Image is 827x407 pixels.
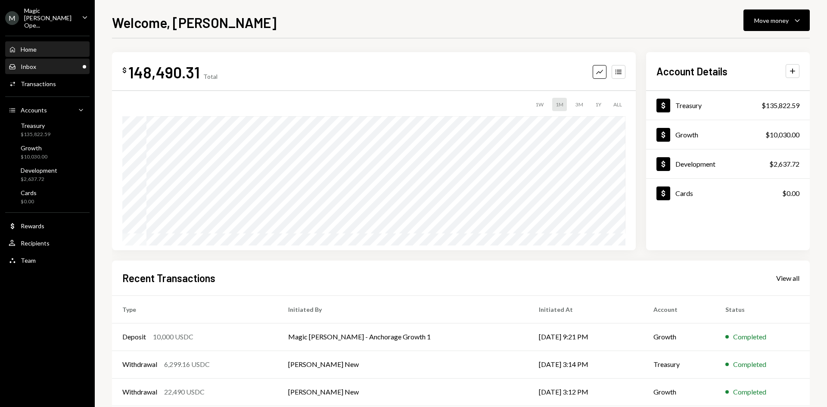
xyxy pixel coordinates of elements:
[24,7,75,29] div: Magic [PERSON_NAME] Ope...
[5,142,90,162] a: Growth$10,030.00
[646,179,810,208] a: Cards$0.00
[203,73,218,80] div: Total
[112,14,277,31] h1: Welcome, [PERSON_NAME]
[776,273,799,283] a: View all
[5,119,90,140] a: Treasury$135,822.59
[5,59,90,74] a: Inbox
[643,351,715,378] td: Treasury
[529,323,643,351] td: [DATE] 9:21 PM
[21,106,47,114] div: Accounts
[21,122,50,129] div: Treasury
[592,98,605,111] div: 1Y
[21,144,47,152] div: Growth
[5,235,90,251] a: Recipients
[643,323,715,351] td: Growth
[128,62,200,82] div: 148,490.31
[122,66,127,75] div: $
[5,218,90,233] a: Rewards
[122,359,157,370] div: Withdrawal
[675,130,698,139] div: Growth
[5,252,90,268] a: Team
[552,98,567,111] div: 1M
[529,295,643,323] th: Initiated At
[656,64,728,78] h2: Account Details
[646,149,810,178] a: Development$2,637.72
[529,351,643,378] td: [DATE] 3:14 PM
[21,239,50,247] div: Recipients
[769,159,799,169] div: $2,637.72
[21,198,37,205] div: $0.00
[532,98,547,111] div: 1W
[782,188,799,199] div: $0.00
[715,295,810,323] th: Status
[776,274,799,283] div: View all
[164,387,205,397] div: 22,490 USDC
[21,189,37,196] div: Cards
[122,271,215,285] h2: Recent Transactions
[529,378,643,406] td: [DATE] 3:12 PM
[5,76,90,91] a: Transactions
[675,189,693,197] div: Cards
[675,101,702,109] div: Treasury
[112,295,278,323] th: Type
[762,100,799,111] div: $135,822.59
[278,323,529,351] td: Magic [PERSON_NAME] - Anchorage Growth 1
[21,176,57,183] div: $2,637.72
[643,295,715,323] th: Account
[5,186,90,207] a: Cards$0.00
[646,91,810,120] a: Treasury$135,822.59
[164,359,210,370] div: 6,299.16 USDC
[643,378,715,406] td: Growth
[21,257,36,264] div: Team
[278,295,529,323] th: Initiated By
[21,80,56,87] div: Transactions
[733,359,766,370] div: Completed
[278,378,529,406] td: [PERSON_NAME] New
[122,332,146,342] div: Deposit
[646,120,810,149] a: Growth$10,030.00
[21,222,44,230] div: Rewards
[21,153,47,161] div: $10,030.00
[5,102,90,118] a: Accounts
[5,11,19,25] div: M
[278,351,529,378] td: [PERSON_NAME] New
[153,332,193,342] div: 10,000 USDC
[5,164,90,185] a: Development$2,637.72
[21,63,36,70] div: Inbox
[5,41,90,57] a: Home
[743,9,810,31] button: Move money
[610,98,625,111] div: ALL
[21,131,50,138] div: $135,822.59
[122,387,157,397] div: Withdrawal
[733,332,766,342] div: Completed
[21,46,37,53] div: Home
[675,160,715,168] div: Development
[733,387,766,397] div: Completed
[754,16,789,25] div: Move money
[21,167,57,174] div: Development
[572,98,587,111] div: 3M
[765,130,799,140] div: $10,030.00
